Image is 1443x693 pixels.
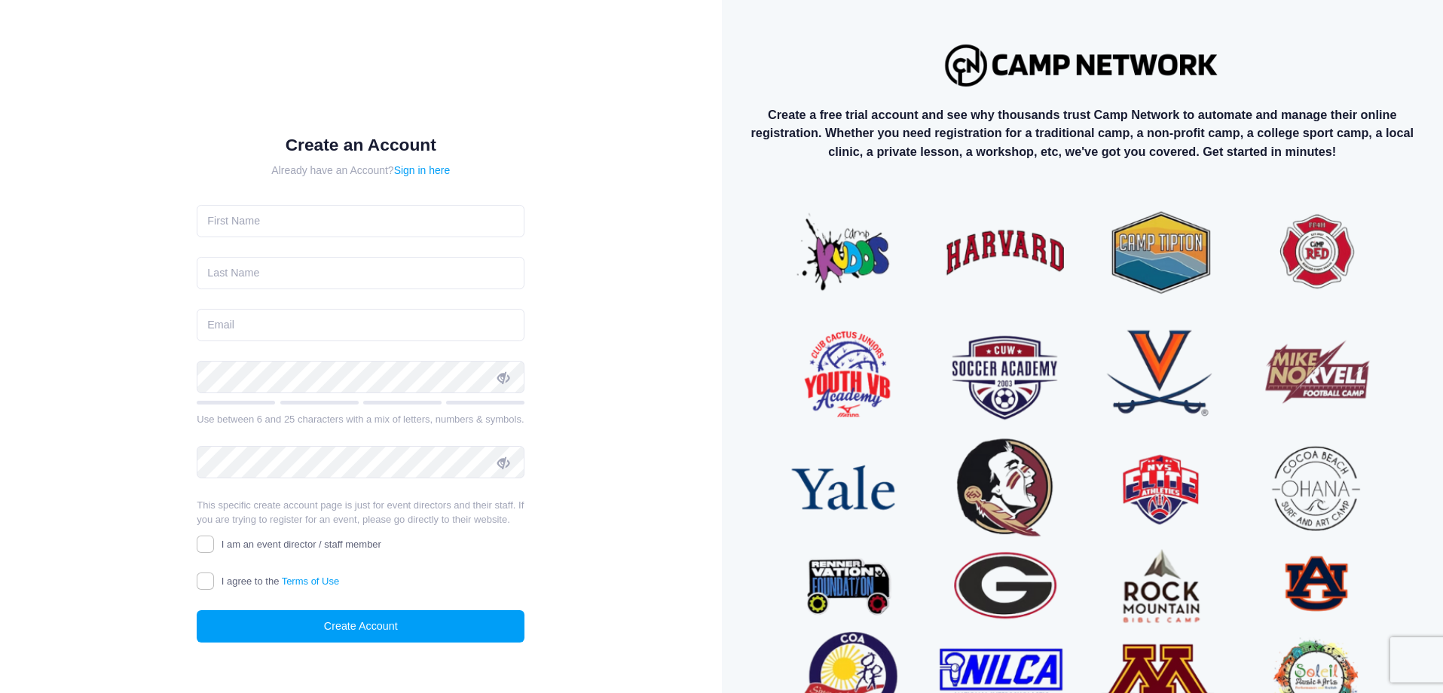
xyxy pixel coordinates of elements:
[197,498,524,527] p: This specific create account page is just for event directors and their staff. If you are trying ...
[197,572,214,590] input: I agree to theTerms of Use
[197,163,524,179] div: Already have an Account?
[197,610,524,643] button: Create Account
[938,37,1226,93] img: Logo
[197,536,214,553] input: I am an event director / staff member
[222,539,381,550] span: I am an event director / staff member
[197,135,524,155] h1: Create an Account
[197,257,524,289] input: Last Name
[197,309,524,341] input: Email
[197,412,524,427] div: Use between 6 and 25 characters with a mix of letters, numbers & symbols.
[734,105,1431,160] p: Create a free trial account and see why thousands trust Camp Network to automate and manage their...
[222,575,339,587] span: I agree to the
[394,164,451,176] a: Sign in here
[197,205,524,237] input: First Name
[282,575,340,587] a: Terms of Use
